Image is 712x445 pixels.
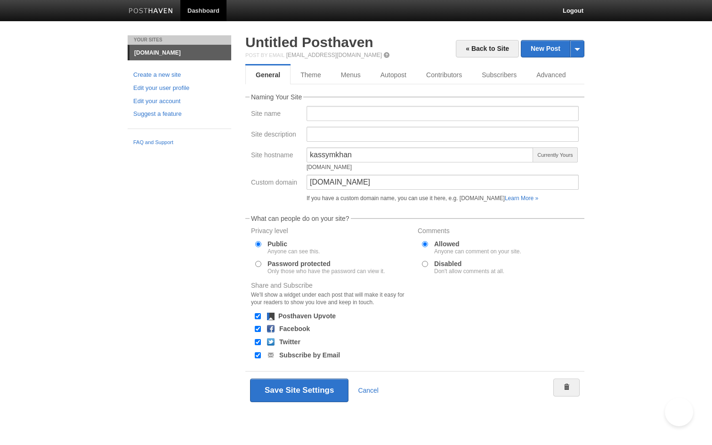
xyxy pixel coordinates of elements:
[505,195,538,202] a: Learn More »
[129,8,173,15] img: Posthaven-bar
[665,398,693,426] iframe: Help Scout Beacon - Open
[129,45,231,60] a: [DOMAIN_NAME]
[267,249,320,254] div: Anyone can see this.
[245,65,291,84] a: General
[418,227,579,236] label: Comments
[250,379,348,402] button: Save Site Settings
[267,325,275,332] img: facebook.png
[533,147,578,162] span: Currently Yours
[331,65,371,84] a: Menus
[251,131,301,140] label: Site description
[416,65,472,84] a: Contributors
[250,215,351,222] legend: What can people do on your site?
[251,291,412,306] div: We'll show a widget under each post that will make it easy for your readers to show you love and ...
[521,40,584,57] a: New Post
[133,109,226,119] a: Suggest a feature
[250,94,303,100] legend: Naming Your Site
[251,110,301,119] label: Site name
[133,83,226,93] a: Edit your user profile
[434,268,504,274] div: Don't allow comments at all.
[472,65,526,84] a: Subscribers
[434,241,521,254] label: Allowed
[279,325,310,332] label: Facebook
[371,65,416,84] a: Autopost
[251,227,412,236] label: Privacy level
[133,70,226,80] a: Create a new site
[358,387,379,394] a: Cancel
[267,338,275,346] img: twitter.png
[251,282,412,308] label: Share and Subscribe
[245,52,284,58] span: Post by Email
[278,313,336,319] label: Posthaven Upvote
[128,35,231,45] li: Your Sites
[267,268,385,274] div: Only those who have the password can view it.
[133,97,226,106] a: Edit your account
[307,164,534,170] div: [DOMAIN_NAME]
[251,179,301,188] label: Custom domain
[267,260,385,274] label: Password protected
[434,249,521,254] div: Anyone can comment on your site.
[267,241,320,254] label: Public
[279,352,340,358] label: Subscribe by Email
[279,339,300,345] label: Twitter
[434,260,504,274] label: Disabled
[291,65,331,84] a: Theme
[526,65,575,84] a: Advanced
[286,52,382,58] a: [EMAIL_ADDRESS][DOMAIN_NAME]
[307,195,579,201] div: If you have a custom domain name, you can use it here, e.g. [DOMAIN_NAME]
[456,40,519,57] a: « Back to Site
[133,138,226,147] a: FAQ and Support
[251,152,301,161] label: Site hostname
[245,34,373,50] a: Untitled Posthaven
